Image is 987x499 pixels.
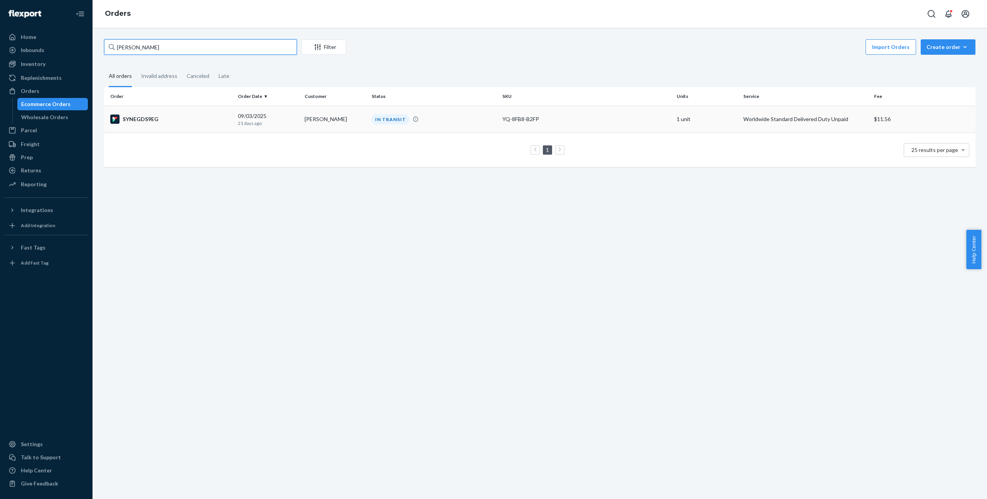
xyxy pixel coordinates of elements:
div: Canceled [187,66,209,86]
div: Filter [302,43,346,51]
img: Flexport logo [8,10,41,18]
a: Parcel [5,124,88,137]
button: Open notifications [941,6,956,22]
th: Fee [871,87,975,106]
button: Open account menu [958,6,973,22]
div: Replenishments [21,74,62,82]
div: Give Feedback [21,480,58,487]
button: Fast Tags [5,241,88,254]
div: Returns [21,167,41,174]
div: Late [219,66,229,86]
div: IN TRANSIT [372,114,409,125]
a: Settings [5,438,88,450]
a: Add Integration [5,219,88,232]
div: Invalid address [141,66,177,86]
a: Add Fast Tag [5,257,88,269]
div: All orders [109,66,132,87]
input: Search orders [104,39,297,55]
div: Inbounds [21,46,44,54]
a: Reporting [5,178,88,190]
button: Filter [301,39,346,55]
a: Home [5,31,88,43]
div: Integrations [21,206,53,214]
td: [PERSON_NAME] [301,106,368,133]
th: Service [740,87,871,106]
a: Freight [5,138,88,150]
div: Customer [305,93,365,99]
a: Talk to Support [5,451,88,464]
button: Import Orders [866,39,916,55]
a: Inventory [5,58,88,70]
div: Prep [21,153,33,161]
th: Units [674,87,740,106]
a: Inbounds [5,44,88,56]
a: Wholesale Orders [17,111,88,123]
a: Prep [5,151,88,164]
a: Ecommerce Orders [17,98,88,110]
div: Reporting [21,180,47,188]
div: Create order [926,43,970,51]
button: Help Center [966,230,981,269]
div: Add Fast Tag [21,260,49,266]
button: Open Search Box [924,6,939,22]
p: 21 days ago [238,120,298,126]
div: Orders [21,87,39,95]
div: Home [21,33,36,41]
span: 25 results per page [911,147,958,153]
th: Order Date [235,87,301,106]
a: Returns [5,164,88,177]
div: Parcel [21,126,37,134]
a: Orders [5,85,88,97]
a: Page 1 is your current page [544,147,551,153]
a: Replenishments [5,72,88,84]
button: Close Navigation [72,6,88,22]
p: Worldwide Standard Delivered Duty Unpaid [743,115,868,123]
div: 09/03/2025 [238,112,298,126]
div: Add Integration [21,222,55,229]
th: Order [104,87,235,106]
div: Settings [21,440,43,448]
div: Inventory [21,60,45,68]
td: 1 unit [674,106,740,133]
div: Wholesale Orders [21,113,68,121]
div: Talk to Support [21,453,61,461]
button: Give Feedback [5,477,88,490]
a: Orders [105,9,131,18]
div: SYNEGDS9EG [110,115,232,124]
div: Help Center [21,467,52,474]
ol: breadcrumbs [99,3,137,25]
a: Help Center [5,464,88,477]
div: YQ-8FB8-B2FP [502,115,670,123]
div: Fast Tags [21,244,45,251]
th: SKU [499,87,674,106]
th: Status [369,87,499,106]
button: Create order [921,39,975,55]
button: Integrations [5,204,88,216]
div: Freight [21,140,40,148]
td: $11.56 [871,106,975,133]
div: Ecommerce Orders [21,100,71,108]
